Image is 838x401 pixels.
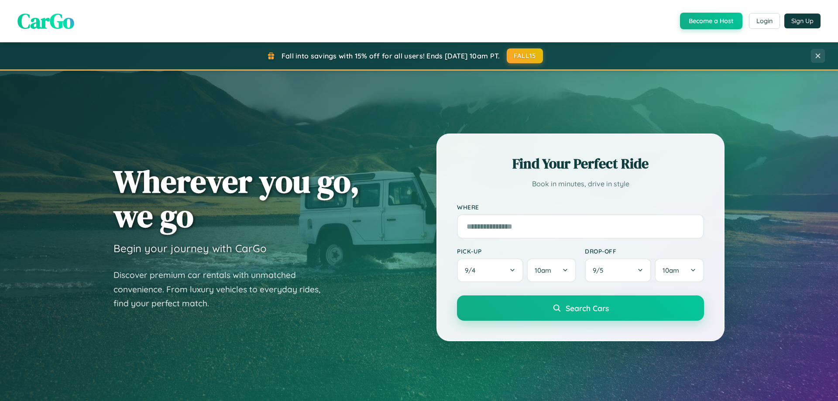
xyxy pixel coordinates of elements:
[457,247,576,255] label: Pick-up
[507,48,543,63] button: FALL15
[113,164,360,233] h1: Wherever you go, we go
[457,154,704,173] h2: Find Your Perfect Ride
[465,266,480,274] span: 9 / 4
[457,178,704,190] p: Book in minutes, drive in style
[749,13,780,29] button: Login
[663,266,679,274] span: 10am
[585,258,651,282] button: 9/5
[535,266,551,274] span: 10am
[457,203,704,211] label: Where
[17,7,74,35] span: CarGo
[655,258,704,282] button: 10am
[282,51,500,60] span: Fall into savings with 15% off for all users! Ends [DATE] 10am PT.
[593,266,608,274] span: 9 / 5
[784,14,821,28] button: Sign Up
[457,295,704,321] button: Search Cars
[566,303,609,313] span: Search Cars
[585,247,704,255] label: Drop-off
[113,268,332,311] p: Discover premium car rentals with unmatched convenience. From luxury vehicles to everyday rides, ...
[457,258,523,282] button: 9/4
[680,13,742,29] button: Become a Host
[527,258,576,282] button: 10am
[113,242,267,255] h3: Begin your journey with CarGo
